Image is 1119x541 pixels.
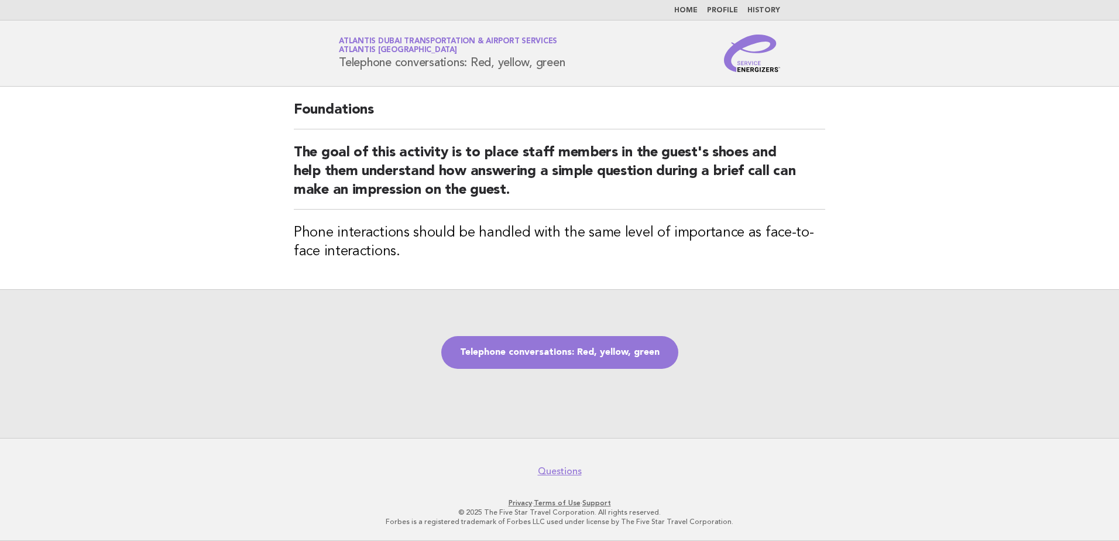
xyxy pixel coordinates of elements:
[294,224,825,261] h3: Phone interactions should be handled with the same level of importance as face-to-face interactions.
[538,465,582,477] a: Questions
[724,35,780,72] img: Service Energizers
[201,517,918,526] p: Forbes is a registered trademark of Forbes LLC used under license by The Five Star Travel Corpora...
[534,499,581,507] a: Terms of Use
[339,37,557,54] a: Atlantis Dubai Transportation & Airport ServicesAtlantis [GEOGRAPHIC_DATA]
[582,499,611,507] a: Support
[707,7,738,14] a: Profile
[339,38,565,69] h1: Telephone conversations: Red, yellow, green
[674,7,698,14] a: Home
[201,498,918,508] p: · ·
[747,7,780,14] a: History
[509,499,532,507] a: Privacy
[339,47,457,54] span: Atlantis [GEOGRAPHIC_DATA]
[441,336,678,369] a: Telephone conversations: Red, yellow, green
[294,143,825,210] h2: The goal of this activity is to place staff members in the guest's shoes and help them understand...
[201,508,918,517] p: © 2025 The Five Star Travel Corporation. All rights reserved.
[294,101,825,129] h2: Foundations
